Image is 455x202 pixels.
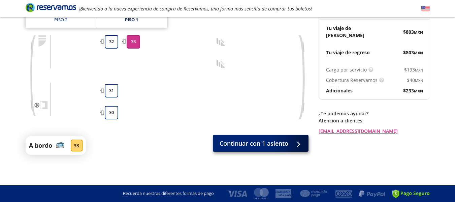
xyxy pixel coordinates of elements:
[26,2,76,15] a: Brand Logo
[414,30,423,35] small: MXN
[71,140,83,151] div: 33
[29,141,52,150] p: A bordo
[96,11,167,28] a: Piso 1
[127,35,140,49] button: 33
[26,2,76,12] i: Brand Logo
[319,127,430,135] a: [EMAIL_ADDRESS][DOMAIN_NAME]
[319,110,430,117] p: ¿Te podemos ayudar?
[415,67,423,73] small: MXN
[421,4,430,13] button: English
[326,87,353,94] p: Adicionales
[326,77,378,84] p: Cobertura Reservamos
[220,139,288,148] span: Continuar con 1 asiento
[326,25,375,39] p: Tu viaje de [PERSON_NAME]
[415,78,423,83] small: MXN
[105,35,118,49] button: 32
[404,66,423,73] span: $ 193
[79,5,312,12] em: ¡Bienvenido a la nueva experiencia de compra de Reservamos, una forma más sencilla de comprar tus...
[105,106,118,119] button: 30
[26,11,96,28] a: Piso 2
[403,28,423,35] span: $ 803
[123,190,214,197] p: Recuerda nuestras diferentes formas de pago
[319,117,430,124] p: Atención a clientes
[105,84,118,97] button: 31
[403,87,423,94] span: $ 233
[414,50,423,55] small: MXN
[326,49,370,56] p: Tu viaje de regreso
[414,88,423,93] small: MXN
[125,17,138,23] div: Piso 1
[403,49,423,56] span: $ 803
[326,66,367,73] p: Cargo por servicio
[213,135,308,152] button: Continuar con 1 asiento
[407,77,423,84] span: $ 40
